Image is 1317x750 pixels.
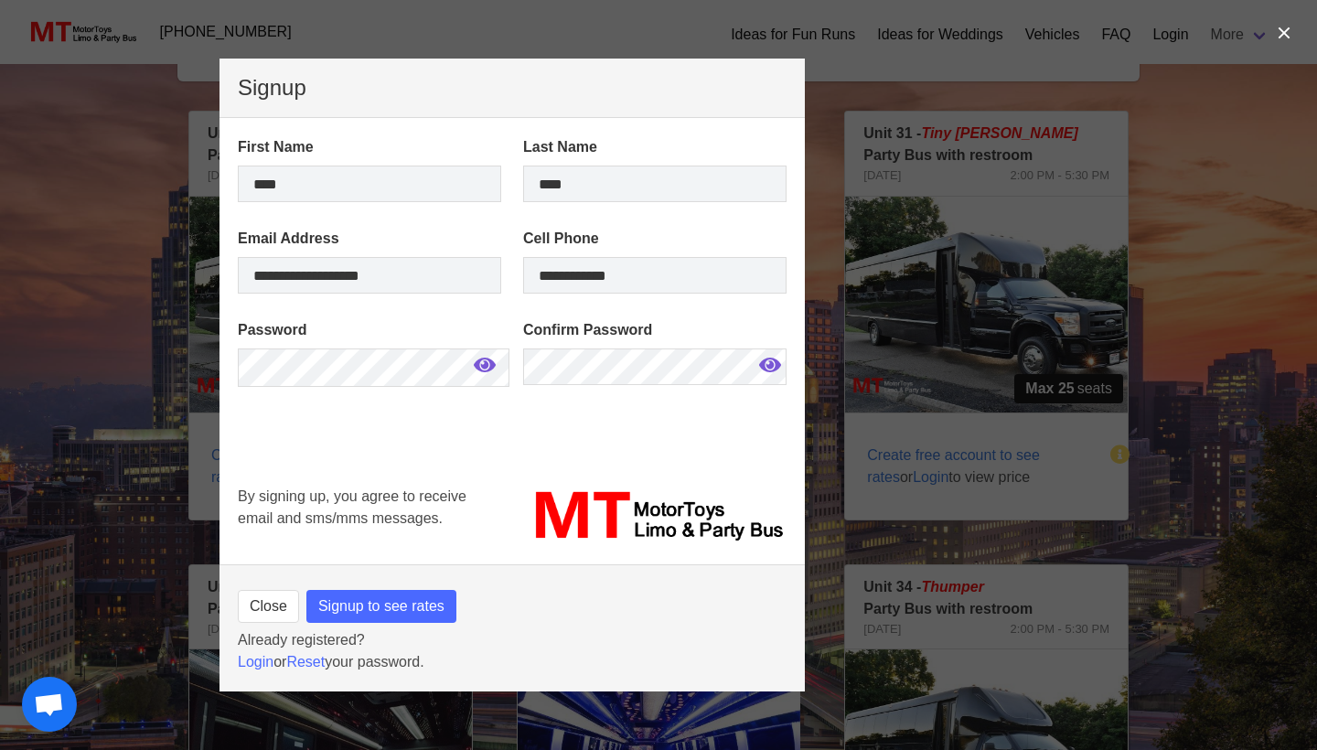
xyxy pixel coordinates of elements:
[238,590,299,623] button: Close
[238,136,501,158] label: First Name
[238,412,516,550] iframe: reCAPTCHA
[238,629,787,651] p: Already registered?
[523,319,787,341] label: Confirm Password
[22,677,77,732] div: Open chat
[238,654,273,670] a: Login
[227,475,512,557] div: By signing up, you agree to receive email and sms/mms messages.
[523,486,787,546] img: MT_logo_name.png
[238,319,501,341] label: Password
[286,654,325,670] a: Reset
[523,136,787,158] label: Last Name
[238,77,787,99] p: Signup
[306,590,456,623] button: Signup to see rates
[523,228,787,250] label: Cell Phone
[318,595,444,617] span: Signup to see rates
[238,228,501,250] label: Email Address
[238,651,787,673] p: or your password.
